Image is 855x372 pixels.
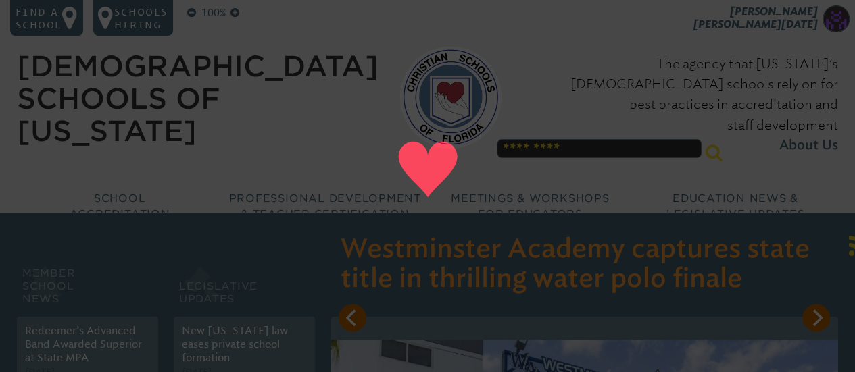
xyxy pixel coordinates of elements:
[802,304,831,332] button: Next
[779,136,838,156] span: About Us
[341,236,827,294] h3: Westminster Academy captures state title in thrilling water polo finale
[823,5,850,32] img: c4d4399b2098a35bd1b702116b55099b
[70,192,170,220] span: School Accreditation
[174,264,315,317] h2: Legislative Updates
[17,264,158,317] h2: Member School News
[693,5,818,30] span: [PERSON_NAME] [PERSON_NAME][DATE]
[182,324,288,365] a: New [US_STATE] law eases private school formation
[199,5,228,21] p: 100%
[16,5,62,31] p: Find a school
[25,324,142,365] a: Redeemer’s Advanced Band Awarded Superior at State MPA
[522,54,838,157] p: The agency that [US_STATE]’s [DEMOGRAPHIC_DATA] schools rely on for best practices in accreditati...
[229,192,421,220] span: Professional Development & Teacher Certification
[666,192,804,220] span: Education News & Legislative Updates
[114,5,168,31] p: Schools Hiring
[451,192,609,220] span: Meetings & Workshops for Educators
[399,46,502,149] img: csf-logo-web-colors.png
[17,49,378,148] a: [DEMOGRAPHIC_DATA] Schools of [US_STATE]
[339,304,367,332] button: Previous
